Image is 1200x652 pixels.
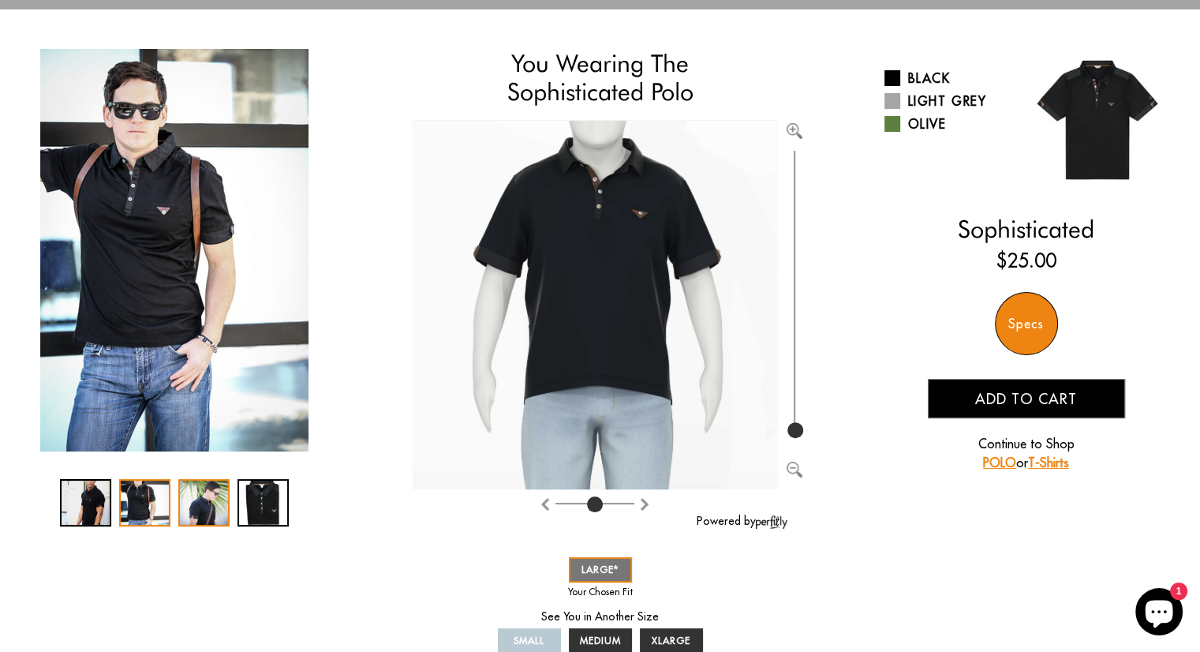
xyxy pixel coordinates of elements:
[983,455,1016,470] a: POLO
[178,479,230,526] div: 3 / 4
[928,379,1125,418] button: Add to cart
[638,498,651,511] img: Rotate counter clockwise
[60,479,111,526] div: 1 / 4
[539,498,551,511] img: Rotate clockwise
[237,479,289,526] div: 4 / 4
[569,557,632,583] a: LARGE
[413,49,787,107] h1: You Wearing The Sophisticated Polo
[756,515,787,529] img: perfitly-logo_73ae6c82-e2e3-4a36-81b1-9e913f6ac5a1.png
[638,493,651,512] button: Rotate counter clockwise
[995,292,1058,355] div: Specs
[514,635,544,646] span: SMALL
[787,120,802,136] button: Zoom in
[697,514,787,528] a: Powered by
[1131,588,1187,639] inbox-online-store-chat: Shopify online store chat
[580,635,621,646] span: MEDIUM
[32,49,316,452] div: 2 / 4
[884,215,1168,243] h2: Sophisticated
[413,121,778,490] img: Brand%2fOtero%2f10004-v2-R%2f54%2f5-L%2fAv%2f29e01031-7dea-11ea-9f6a-0e35f21fd8c2%2fBlack%2f1%2ff...
[787,123,802,139] img: Zoom in
[1028,455,1069,470] a: T-Shirts
[928,434,1125,472] p: Continue to Shop or
[539,493,551,512] button: Rotate clockwise
[119,479,170,526] div: 2 / 4
[996,246,1056,275] ins: $25.00
[884,69,1015,88] a: Black
[884,92,1015,111] a: Light Grey
[787,462,802,478] img: Zoom out
[975,390,1077,408] span: Add to cart
[40,49,308,452] img: 10004-01_Lifestyle_2_1024x1024_2x_ede3144d-f1bc-4bf3-8bf3-0e3626ce04d0_340x.jpg
[1026,49,1168,191] img: 019.jpg
[884,114,1015,133] a: Olive
[652,635,690,646] span: XLARGE
[787,459,802,474] button: Zoom out
[581,564,619,575] span: LARGE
